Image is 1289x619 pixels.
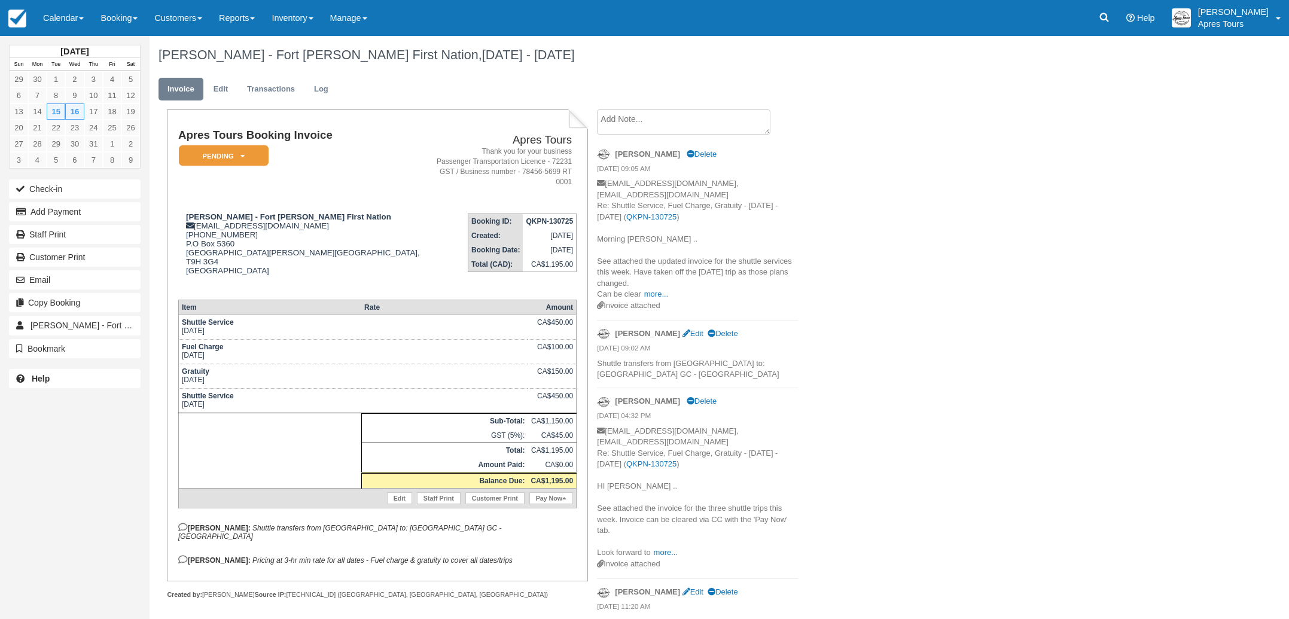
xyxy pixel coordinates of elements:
a: 6 [65,152,84,168]
th: Mon [28,58,47,71]
th: Sub-Total: [361,413,528,428]
strong: Gratuity [182,367,209,376]
b: Help [32,374,50,383]
th: Sat [121,58,140,71]
a: 8 [47,87,65,103]
em: Pending [179,145,269,166]
td: [DATE] [523,243,576,257]
button: Add Payment [9,202,141,221]
a: Delete [687,397,717,405]
strong: [PERSON_NAME]: [178,524,251,532]
a: 1 [103,136,121,152]
strong: Shuttle Service [182,392,234,400]
a: Pending [178,145,264,167]
a: 3 [84,71,103,87]
td: [DATE] [178,315,361,339]
th: Created: [468,228,523,243]
em: [DATE] 09:05 AM [597,164,799,177]
a: 2 [121,136,140,152]
button: Check-in [9,179,141,199]
th: Total: [361,443,528,458]
strong: [PERSON_NAME] [615,397,680,405]
th: Balance Due: [361,472,528,488]
p: [EMAIL_ADDRESS][DOMAIN_NAME], [EMAIL_ADDRESS][DOMAIN_NAME] Re: Shuttle Service, Fuel Charge, Grat... [597,426,799,559]
td: CA$1,195.00 [528,443,576,458]
a: Edit [205,78,237,101]
div: [EMAIL_ADDRESS][DOMAIN_NAME] [PHONE_NUMBER] P.O Box 5360 [GEOGRAPHIC_DATA][PERSON_NAME][GEOGRAPHI... [178,212,426,290]
a: 3 [10,152,28,168]
a: Staff Print [417,492,461,504]
a: more... [654,548,678,557]
a: 29 [47,136,65,152]
th: Fri [103,58,121,71]
td: [DATE] [178,388,361,413]
strong: Fuel Charge [182,343,223,351]
a: QKPN-130725 [626,212,677,221]
a: 7 [84,152,103,168]
a: 9 [121,152,140,168]
a: 30 [28,71,47,87]
a: Staff Print [9,225,141,244]
em: [DATE] 11:20 AM [597,602,799,615]
a: 11 [103,87,121,103]
a: 6 [10,87,28,103]
img: A1 [1172,8,1191,28]
a: 28 [28,136,47,152]
button: Email [9,270,141,289]
a: 10 [84,87,103,103]
strong: [DATE] [60,47,89,56]
a: [PERSON_NAME] - Fort [PERSON_NAME] First Nation [9,316,141,335]
a: Help [9,369,141,388]
a: 9 [65,87,84,103]
a: 8 [103,152,121,168]
a: 14 [28,103,47,120]
strong: [PERSON_NAME] [615,150,680,158]
a: Customer Print [465,492,525,504]
span: Help [1137,13,1155,23]
a: 13 [10,103,28,120]
th: Booking Date: [468,243,523,257]
a: 12 [121,87,140,103]
a: 17 [84,103,103,120]
span: [DATE] - [DATE] [482,47,575,62]
a: 18 [103,103,121,120]
a: 16 [65,103,84,120]
td: CA$45.00 [528,428,576,443]
a: QKPN-130725 [626,459,677,468]
a: more... [644,289,668,298]
th: Amount Paid: [361,458,528,473]
th: Item [178,300,361,315]
em: [DATE] 04:32 PM [597,411,799,424]
div: CA$100.00 [531,343,573,361]
em: [DATE] 09:02 AM [597,343,799,356]
th: Thu [84,58,103,71]
a: 2 [65,71,84,87]
a: 23 [65,120,84,136]
a: Edit [387,492,412,504]
div: CA$450.00 [531,318,573,336]
div: Invoice attached [597,300,799,312]
p: [EMAIL_ADDRESS][DOMAIN_NAME], [EMAIL_ADDRESS][DOMAIN_NAME] Re: Shuttle Service, Fuel Charge, Grat... [597,178,799,300]
strong: Source IP: [255,591,287,598]
a: 21 [28,120,47,136]
em: Pricing at 3-hr min rate for all dates - Fuel charge & gratuity to cover all dates/trips [252,556,513,565]
a: 22 [47,120,65,136]
a: 5 [47,152,65,168]
a: 25 [103,120,121,136]
i: Help [1126,14,1135,22]
div: Invoice attached [597,559,799,570]
a: 4 [103,71,121,87]
a: 20 [10,120,28,136]
td: CA$1,195.00 [523,257,576,272]
a: 27 [10,136,28,152]
a: Delete [687,150,717,158]
div: CA$150.00 [531,367,573,385]
a: Transactions [238,78,304,101]
a: 7 [28,87,47,103]
address: Thank you for your business Passenger Transportation Licence - 72231 GST / Business number - 7845... [431,147,572,188]
th: Tue [47,58,65,71]
a: 15 [47,103,65,120]
img: checkfront-main-nav-mini-logo.png [8,10,26,28]
a: Edit [682,329,703,338]
a: 1 [47,71,65,87]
